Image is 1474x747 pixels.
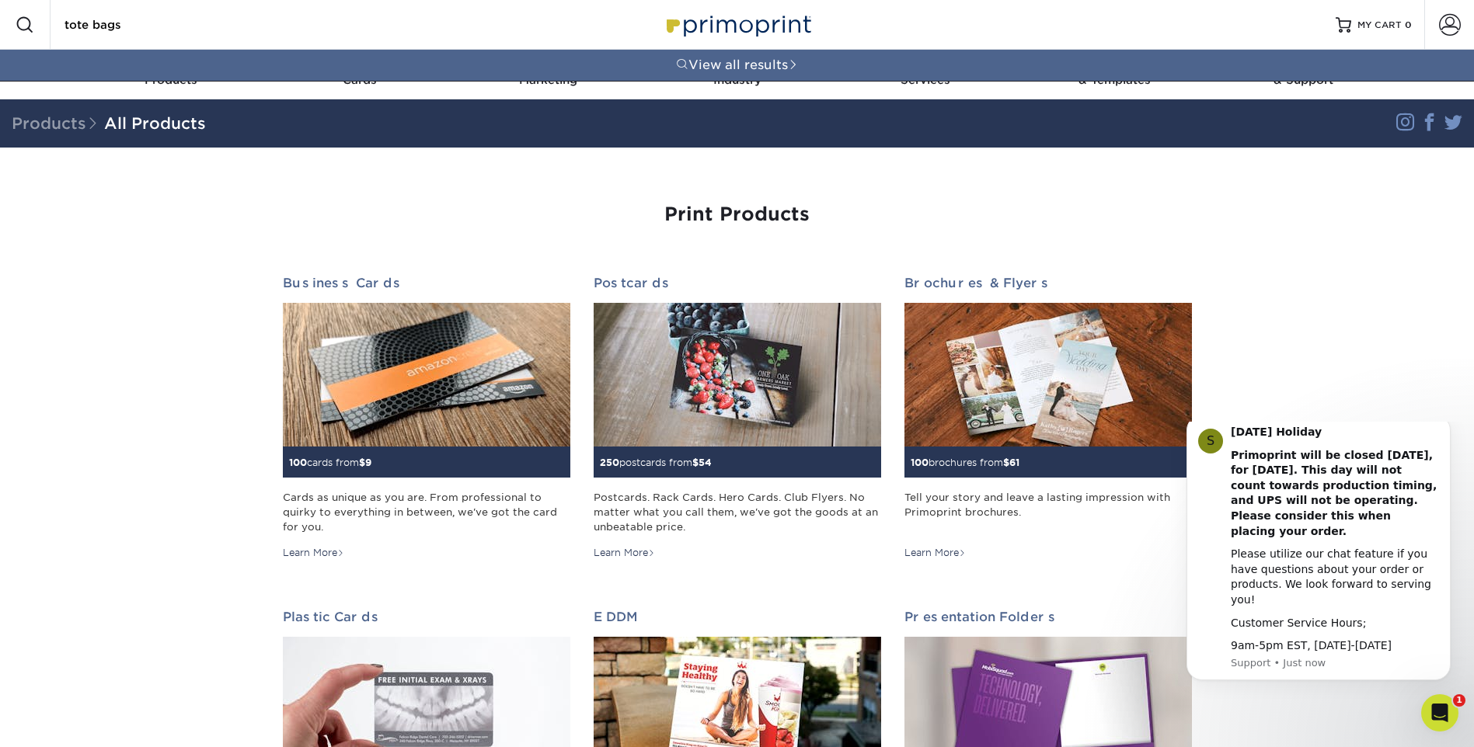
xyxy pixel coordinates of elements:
[660,8,815,41] img: Primoprint
[283,276,570,560] a: Business Cards 100cards from$9 Cards as unique as you are. From professional to quirky to everyth...
[594,490,881,535] div: Postcards. Rack Cards. Hero Cards. Club Flyers. No matter what you call them, we've got the goods...
[594,303,881,446] img: Postcards
[594,276,881,290] h2: Postcards
[1357,19,1402,32] span: MY CART
[692,457,699,468] span: $
[904,276,1192,560] a: Brochures & Flyers 100brochures from$61 Tell your story and leave a lasting impression with Primo...
[283,203,1192,226] h1: Print Products
[4,700,132,742] iframe: Google Customer Reviews
[289,457,307,468] span: 100
[68,4,159,16] b: [DATE] Holiday
[283,276,570,290] h2: Business Cards
[594,546,655,560] div: Learn More
[289,457,371,468] small: cards from
[283,610,570,624] h2: Plastic Cards
[1453,694,1465,707] span: 1
[68,125,276,186] div: Please utilize our chat feature if you have questions about your order or products. We look forwa...
[699,457,712,468] span: 54
[600,457,619,468] span: 250
[904,490,1192,535] div: Tell your story and leave a lasting impression with Primoprint brochures.
[594,276,881,560] a: Postcards 250postcards from$54 Postcards. Rack Cards. Hero Cards. Club Flyers. No matter what you...
[365,457,371,468] span: 9
[68,217,276,232] div: 9am-5pm EST, [DATE]-[DATE]
[104,114,206,133] a: All Products
[594,610,881,624] h2: EDDM
[283,546,344,560] div: Learn More
[904,276,1192,290] h2: Brochures & Flyers
[904,303,1192,446] img: Brochures & Flyers
[68,27,274,116] b: Primoprint will be closed [DATE], for [DATE]. This day will not count towards production timing, ...
[1421,694,1458,731] iframe: Intercom live chat
[283,490,570,535] div: Cards as unique as you are. From professional to quirky to everything in between, we've got the c...
[68,194,276,210] div: Customer Service Hours;
[12,114,104,133] span: Products
[911,457,1019,468] small: brochures from
[911,457,929,468] span: 100
[1009,457,1019,468] span: 61
[904,610,1192,624] h2: Presentation Folders
[68,3,276,232] div: Message content
[283,303,570,446] img: Business Cards
[600,457,712,468] small: postcards from
[68,235,276,248] p: Message from Support, sent Just now
[35,7,60,32] div: Profile image for Support
[63,16,214,34] input: SEARCH PRODUCTS.....
[1163,422,1474,705] iframe: Intercom notifications message
[359,457,365,468] span: $
[904,546,966,560] div: Learn More
[1003,457,1009,468] span: $
[1405,19,1412,30] span: 0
